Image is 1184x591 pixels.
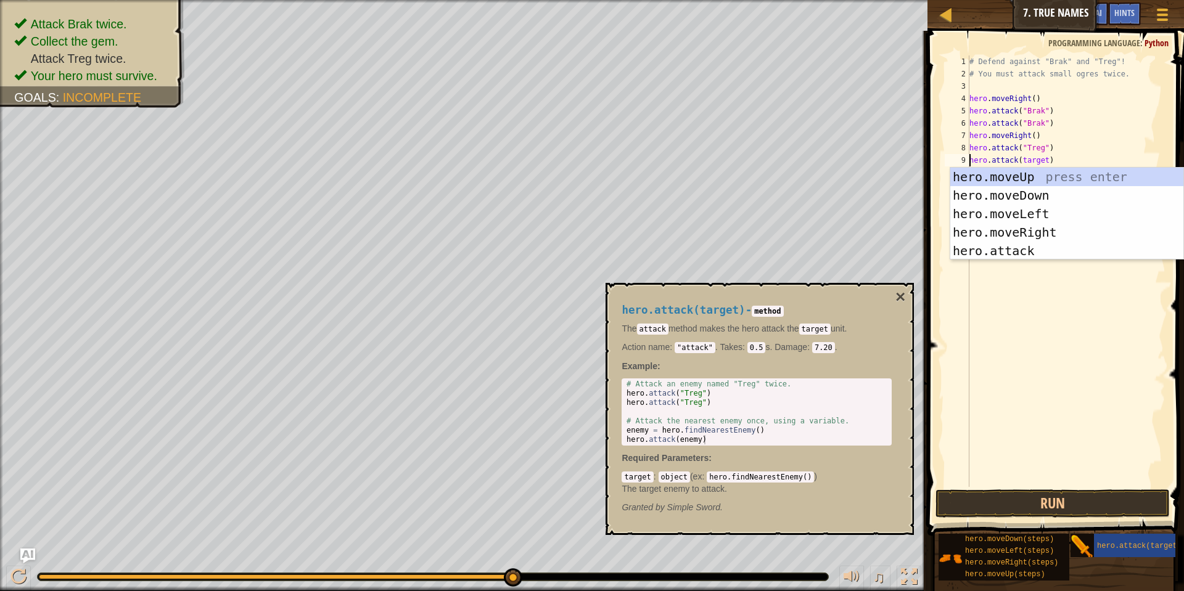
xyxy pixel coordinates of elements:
span: Collect the gem. [31,35,118,48]
p: The target enemy to attack. [622,483,892,495]
div: 4 [945,92,969,105]
div: ( ) [622,470,892,495]
span: : [56,91,63,104]
span: ex [693,471,702,481]
span: Ask AI [1081,7,1102,18]
code: "attack" [675,342,715,353]
span: : [670,342,675,352]
em: Simple Sword. [622,502,722,512]
p: The method makes the hero attack the unit. [622,322,892,335]
span: Example [622,361,657,371]
strong: : [622,361,660,371]
span: hero.moveDown(steps) [965,535,1054,544]
button: Toggle fullscreen [897,566,921,591]
button: Ask AI [1075,2,1108,25]
div: 8 [945,142,969,154]
li: Collect the gem. [14,33,171,50]
div: 3 [945,80,969,92]
span: hero.attack(target) [1097,542,1182,550]
span: Granted by [622,502,667,512]
span: Hints [1114,7,1135,18]
code: attack [637,324,668,335]
code: 7.20 [812,342,835,353]
span: : [654,471,659,481]
span: hero.attack(target) [622,304,745,316]
div: 7 [945,129,969,142]
span: Goals [14,91,56,104]
span: . [622,342,717,352]
span: Your hero must survive. [31,69,157,83]
img: portrait.png [1071,535,1094,558]
span: Attack Treg twice. [31,52,126,65]
div: 1 [945,55,969,68]
span: name [646,342,670,352]
h4: - [622,304,892,316]
code: target [799,324,831,335]
button: Ask AI [20,548,35,563]
code: method [752,306,783,317]
div: 5 [945,105,969,117]
button: Ctrl + P: Pause [6,566,31,591]
span: Attack Brak twice. [31,17,127,31]
div: 10 [945,166,969,179]
button: Show game menu [1147,2,1178,31]
span: Incomplete [63,91,141,104]
span: Action [622,342,646,352]
span: : [1140,37,1145,49]
span: : [709,453,712,463]
code: object [659,471,690,483]
button: × [895,288,905,306]
span: hero.moveRight(steps) [965,558,1058,567]
code: 0.5 [747,342,766,353]
button: ♫ [870,566,891,591]
span: : [807,342,812,352]
div: 2 [945,68,969,80]
span: hero.moveUp(steps) [965,570,1045,579]
li: Your hero must survive. [14,67,171,84]
img: portrait.png [939,547,962,570]
span: s. [718,342,773,352]
span: Programming language [1048,37,1140,49]
div: 6 [945,117,969,129]
span: ♫ [873,568,885,586]
span: hero.moveLeft(steps) [965,547,1054,555]
li: Attack Treg twice. [14,50,171,67]
li: Attack Brak twice. [14,15,171,33]
span: Damage [775,342,807,352]
button: Adjust volume [839,566,864,591]
button: Run [935,489,1170,518]
code: target [622,471,653,483]
code: hero.findNearestEnemy() [707,471,814,483]
div: 9 [945,154,969,166]
span: Python [1145,37,1169,49]
span: : [702,471,707,481]
span: Required Parameters [622,453,709,463]
span: : [742,342,747,352]
span: . [772,342,837,352]
span: Takes [720,342,742,352]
